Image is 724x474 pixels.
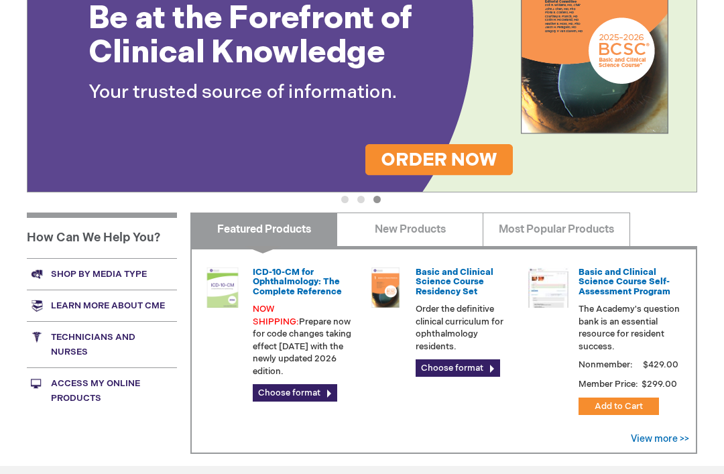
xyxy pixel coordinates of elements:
[579,398,659,415] button: Add to Cart
[337,213,483,246] a: New Products
[202,268,243,308] img: 0120008u_42.png
[416,359,500,377] a: Choose format
[595,401,643,412] span: Add to Cart
[253,303,355,377] p: Prepare now for code changes taking effect [DATE] with the newly updated 2026 edition.
[416,303,518,353] p: Order the definitive clinical curriculum for ophthalmology residents.
[631,433,689,445] a: View more >>
[253,384,337,402] a: Choose format
[373,196,381,203] button: 3 of 3
[253,267,342,297] a: ICD-10-CM for Ophthalmology: The Complete Reference
[27,321,177,367] a: Technicians and nurses
[528,268,568,308] img: bcscself_20.jpg
[483,213,629,246] a: Most Popular Products
[357,196,365,203] button: 2 of 3
[416,267,493,297] a: Basic and Clinical Science Course Residency Set
[579,303,680,353] p: The Academy's question bank is an essential resource for resident success.
[341,196,349,203] button: 1 of 3
[190,213,337,246] a: Featured Products
[27,258,177,290] a: Shop by media type
[253,304,299,327] font: NOW SHIPPING:
[641,359,680,370] span: $429.00
[27,290,177,321] a: Learn more about CME
[27,213,177,258] h1: How Can We Help You?
[579,267,670,297] a: Basic and Clinical Science Course Self-Assessment Program
[579,379,638,390] strong: Member Price:
[365,268,406,308] img: 02850963u_47.png
[579,357,633,373] strong: Nonmember:
[640,379,679,390] span: $299.00
[27,367,177,414] a: Access My Online Products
